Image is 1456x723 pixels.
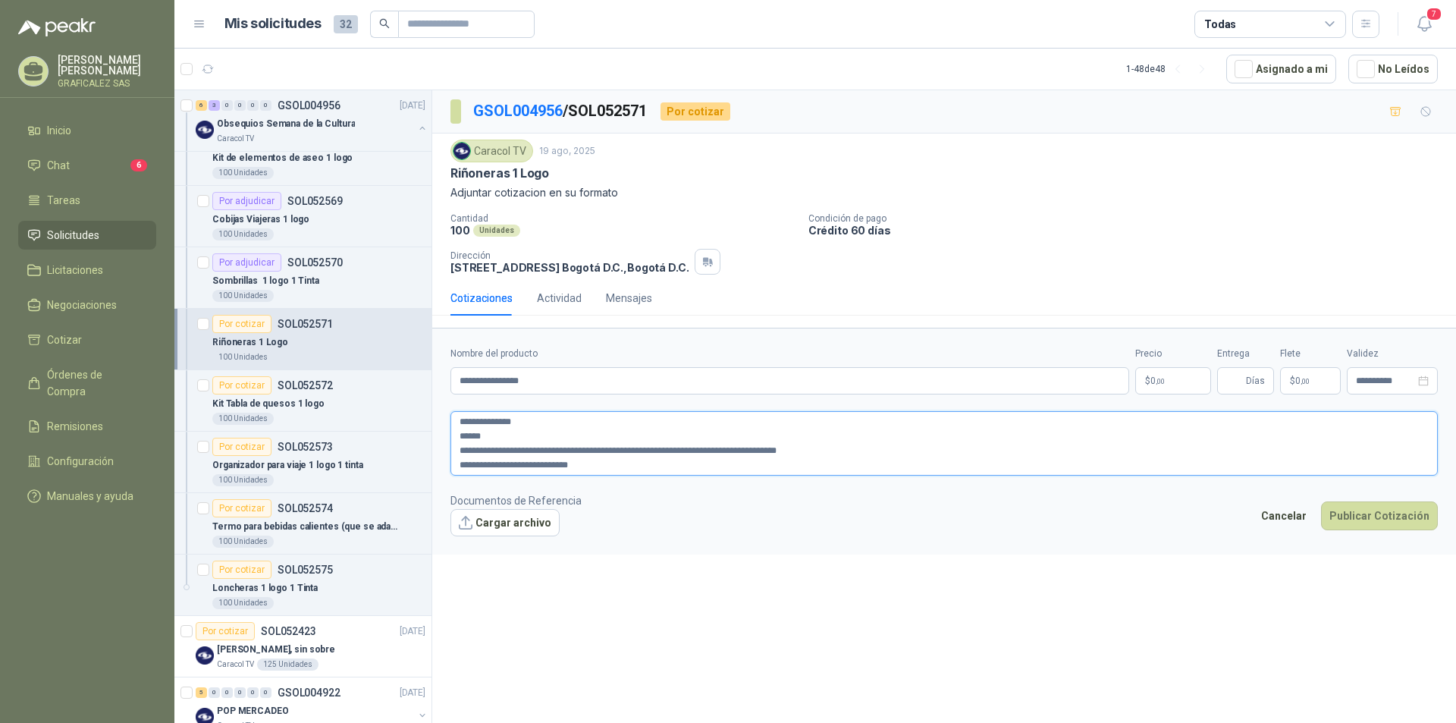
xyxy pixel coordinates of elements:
div: 5 [196,687,207,698]
img: Company Logo [196,646,214,665]
div: 6 [196,100,207,111]
a: Por cotizarSOL052571Riñoneras 1 Logo100 Unidades [174,309,431,370]
a: 6 3 0 0 0 0 GSOL004956[DATE] Company LogoObsequios Semana de la CulturaCaracol TV [196,96,428,145]
p: Loncheras 1 logo 1 Tinta [212,581,318,596]
span: 6 [130,159,147,171]
div: Todas [1204,16,1236,33]
div: Por adjudicar [212,192,281,210]
div: 100 Unidades [212,290,274,302]
p: Cobijas Viajeras 1 logo [212,212,309,227]
p: Obsequios Semana de la Cultura [217,117,355,131]
p: SOL052423 [261,626,316,637]
p: POP MERCADEO [217,704,289,718]
div: 125 Unidades [257,659,318,671]
span: Chat [47,157,70,174]
a: Negociaciones [18,291,156,319]
h1: Mis solicitudes [224,13,322,35]
a: Por adjudicarSOL052570Sombrillas 1 logo 1 Tinta100 Unidades [174,247,431,309]
img: Company Logo [196,121,214,139]
div: Por cotizar [212,561,271,579]
div: 100 Unidades [212,536,274,548]
div: 0 [247,100,259,111]
a: GSOL004956 [473,102,563,120]
a: Licitaciones [18,256,156,284]
span: Solicitudes [47,227,99,244]
span: Configuración [47,453,114,470]
span: ,00 [1156,377,1165,385]
p: Riñoneras 1 Logo [212,335,288,350]
p: SOL052569 [287,196,343,206]
span: Inicio [47,122,71,139]
span: Cotizar [47,332,82,348]
p: SOL052575 [278,564,333,575]
div: Por cotizar [212,438,271,456]
span: Remisiones [47,418,103,435]
div: 1 - 48 de 48 [1126,57,1214,81]
button: Cargar archivo [450,509,560,536]
p: Condición de pago [808,213,1450,224]
a: Cotizar [18,325,156,354]
div: Por adjudicar [212,253,281,272]
div: 0 [260,100,271,111]
div: 0 [247,687,259,698]
a: Tareas [18,186,156,215]
a: Chat6 [18,151,156,180]
p: Dirección [450,250,689,261]
p: GSOL004922 [278,687,340,698]
div: Por cotizar [196,622,255,640]
p: [DATE] [400,99,425,113]
div: 100 Unidades [212,597,274,609]
a: Por cotizarSOL052572Kit Tabla de quesos 1 logo100 Unidades [174,370,431,432]
span: 0 [1295,376,1310,385]
div: Unidades [473,225,520,237]
div: Por cotizar [212,376,271,395]
p: [PERSON_NAME] [PERSON_NAME] [58,55,156,76]
div: 0 [209,687,220,698]
p: Documentos de Referencia [450,492,582,509]
button: No Leídos [1348,55,1438,83]
label: Flete [1280,347,1341,361]
button: Asignado a mi [1226,55,1336,83]
a: Por cotizarSOL052423[DATE] Company Logo[PERSON_NAME], sin sobreCaracol TV125 Unidades [174,616,431,677]
p: [DATE] [400,686,425,700]
p: GRAFICALEZ SAS [58,79,156,88]
p: SOL052572 [278,380,333,391]
p: [PERSON_NAME], sin sobre [217,643,335,657]
button: Publicar Cotización [1321,501,1438,530]
span: 7 [1426,7,1442,21]
div: Caracol TV [450,140,533,162]
p: / SOL052571 [473,99,648,123]
div: 0 [221,687,233,698]
p: Cantidad [450,213,796,224]
div: Mensajes [606,290,652,306]
p: Crédito 60 días [808,224,1450,237]
div: 100 Unidades [212,228,274,240]
a: Por adjudicarSOL052569Cobijas Viajeras 1 logo100 Unidades [174,186,431,247]
span: Licitaciones [47,262,103,278]
span: ,00 [1301,377,1310,385]
img: Logo peakr [18,18,96,36]
p: GSOL004956 [278,100,340,111]
span: Tareas [47,192,80,209]
span: search [379,18,390,29]
span: Manuales y ayuda [47,488,133,505]
span: 0 [1150,376,1165,385]
p: [STREET_ADDRESS] Bogotá D.C. , Bogotá D.C. [450,261,689,274]
div: Actividad [537,290,582,306]
span: Días [1246,368,1265,394]
a: Configuración [18,447,156,476]
p: Caracol TV [217,659,254,671]
a: Inicio [18,116,156,145]
p: Riñoneras 1 Logo [450,165,549,181]
label: Nombre del producto [450,347,1129,361]
p: SOL052570 [287,257,343,268]
p: Caracol TV [217,133,254,145]
a: Por cotizarSOL052568Kit de elementos de aseo 1 logo100 Unidades [174,124,431,186]
div: Por cotizar [212,315,271,333]
div: 100 Unidades [212,474,274,486]
span: $ [1290,376,1295,385]
button: 7 [1410,11,1438,38]
img: Company Logo [453,143,470,159]
label: Entrega [1217,347,1274,361]
a: Por cotizarSOL052575Loncheras 1 logo 1 Tinta100 Unidades [174,555,431,616]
